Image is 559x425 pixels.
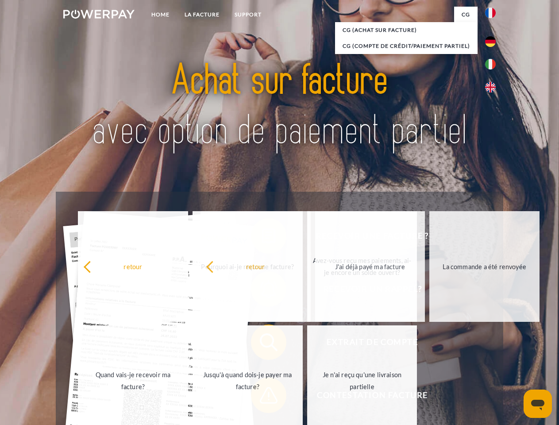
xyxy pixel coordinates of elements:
a: CG (Compte de crédit/paiement partiel) [335,38,478,54]
div: La commande a été renvoyée [435,260,534,272]
a: CG (achat sur facture) [335,22,478,38]
a: Support [227,7,269,23]
div: J'ai déjà payé ma facture [320,260,420,272]
img: de [485,36,496,47]
img: title-powerpay_fr.svg [85,42,474,170]
img: logo-powerpay-white.svg [63,10,135,19]
a: Home [144,7,177,23]
img: fr [485,8,496,18]
img: en [485,82,496,93]
div: Quand vais-je recevoir ma facture? [83,369,183,393]
div: retour [206,260,305,272]
iframe: Bouton de lancement de la fenêtre de messagerie [524,390,552,418]
div: Je n'ai reçu qu'une livraison partielle [312,369,412,393]
img: it [485,59,496,70]
a: CG [454,7,478,23]
div: Jusqu'à quand dois-je payer ma facture? [198,369,297,393]
div: retour [83,260,183,272]
a: LA FACTURE [177,7,227,23]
